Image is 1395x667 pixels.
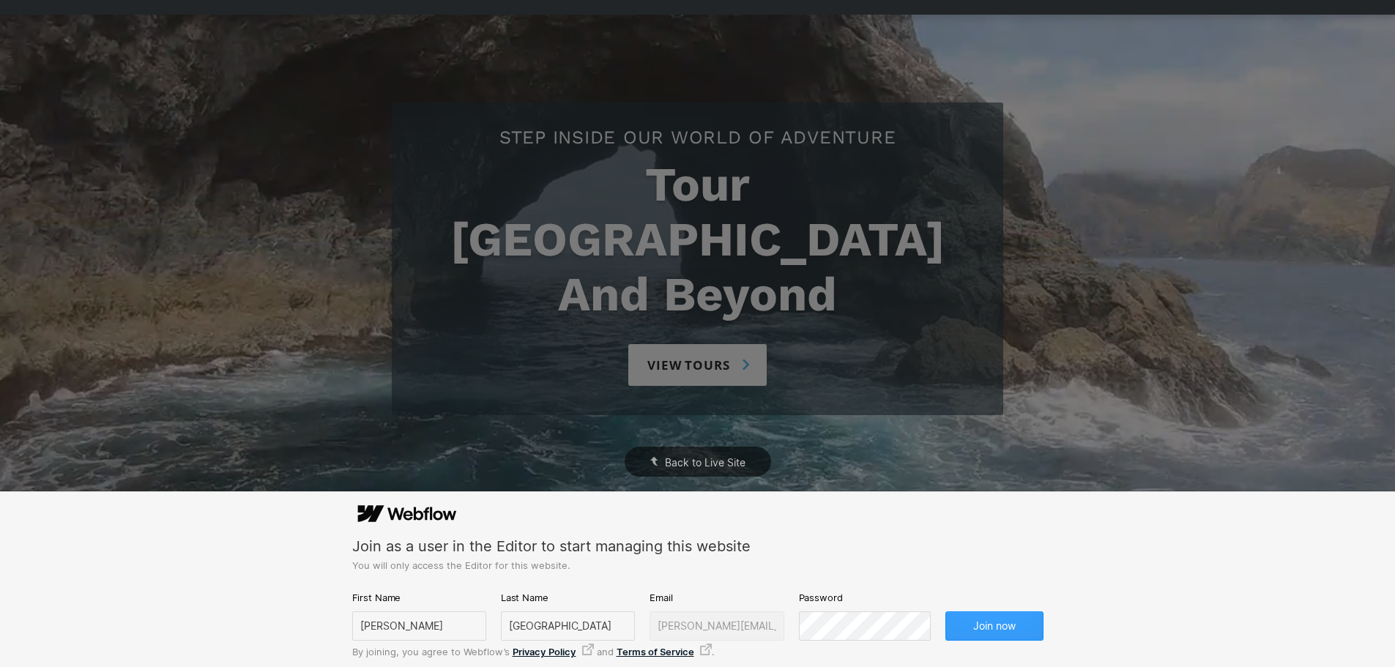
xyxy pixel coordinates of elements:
span: Password [799,591,843,604]
span: Last Name [501,591,548,604]
div: By joining, you agree to Webflow’s and . [352,644,1044,657]
a: Terms of Service [617,644,712,657]
div: Join as a user in the Editor to start managing this website [352,537,1044,556]
span: Back to Live Site [665,456,745,469]
span: First Name [352,591,401,604]
button: Join now [945,611,1044,641]
span: Email [650,591,672,604]
div: You will only access the Editor for this website. [352,559,1044,571]
a: Privacy Policy [513,644,594,657]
